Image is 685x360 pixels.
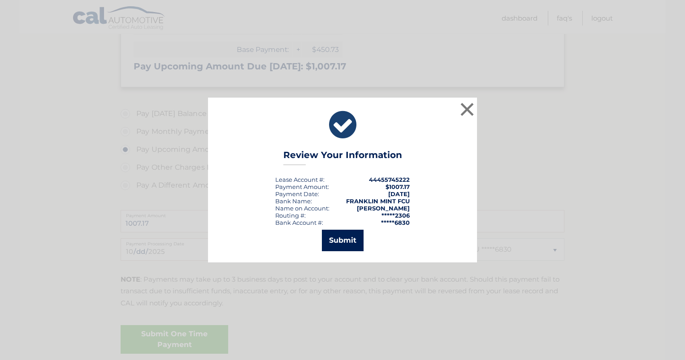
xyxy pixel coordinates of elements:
strong: 44455745222 [369,176,410,183]
span: $1007.17 [386,183,410,190]
div: Routing #: [275,212,306,219]
span: Payment Date [275,190,318,197]
h3: Review Your Information [283,150,402,165]
div: Bank Account #: [275,219,323,226]
div: Name on Account: [275,205,329,212]
div: Payment Amount: [275,183,329,190]
div: Lease Account #: [275,176,325,183]
button: × [458,100,476,118]
strong: [PERSON_NAME] [357,205,410,212]
span: [DATE] [388,190,410,197]
div: Bank Name: [275,197,312,205]
strong: FRANKLIN MINT FCU [346,197,410,205]
div: : [275,190,319,197]
button: Submit [322,230,364,251]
